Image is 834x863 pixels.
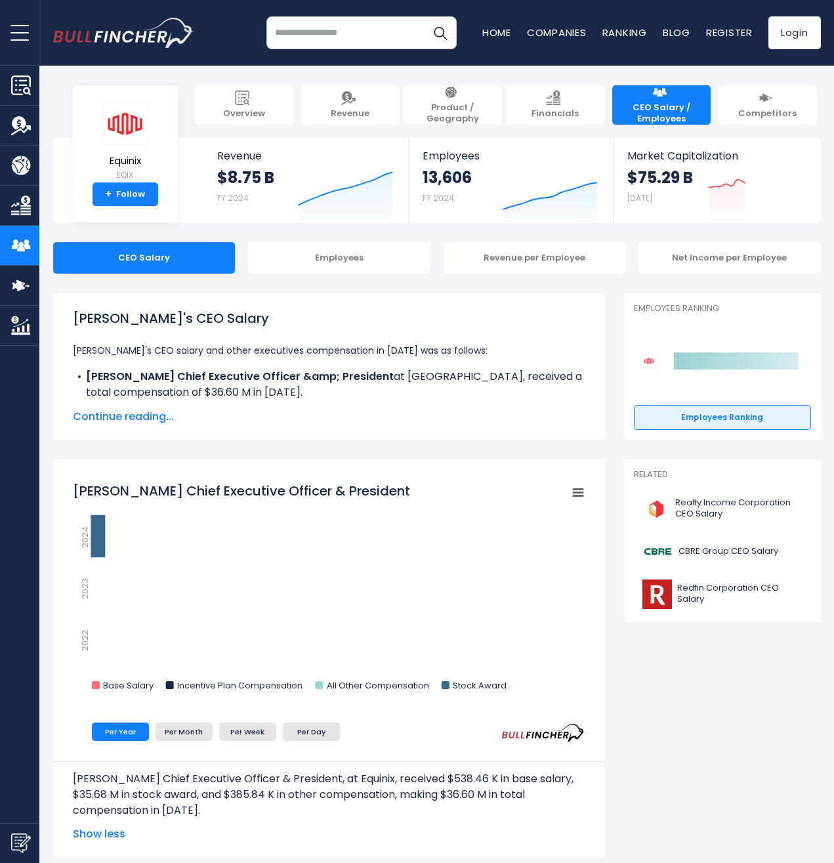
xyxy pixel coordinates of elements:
[73,308,585,328] h1: [PERSON_NAME]'s CEO Salary
[73,482,410,500] tspan: [PERSON_NAME] Chief Executive Officer & President
[79,578,91,599] text: 2023
[53,242,236,274] div: CEO Salary
[86,369,394,384] b: [PERSON_NAME] Chief Executive Officer &amp; President
[532,108,579,119] span: Financials
[410,102,495,125] span: Product / Geography
[619,102,704,125] span: CEO Salary / Employees
[738,108,797,119] span: Competitors
[444,242,626,274] div: Revenue per Employee
[453,679,507,692] text: Stock Award
[663,26,690,39] a: Blog
[217,167,274,188] strong: $8.75 B
[423,150,600,162] span: Employees
[627,150,806,162] span: Market Capitalization
[73,475,585,705] svg: Adaire Fox-Martin Chief Executive Officer & President
[204,138,409,222] a: Revenue $8.75 B FY 2024
[409,138,614,222] a: Employees 13,606 FY 2024
[612,85,711,125] a: CEO Salary / Employees
[73,409,585,425] span: Continue reading...
[675,497,803,520] span: Realty Income Corporation CEO Salary
[634,491,811,527] a: Realty Income Corporation CEO Salary
[73,369,585,400] li: at [GEOGRAPHIC_DATA], received a total compensation of $36.60 M in [DATE].
[768,16,821,49] a: Login
[217,150,396,162] span: Revenue
[506,85,604,125] a: Financials
[53,18,194,48] a: Go to homepage
[424,16,457,49] button: Search
[706,26,753,39] a: Register
[53,18,194,48] img: bullfincher logo
[627,192,652,203] small: [DATE]
[634,303,811,314] p: Employees Ranking
[423,167,472,188] strong: 13,606
[327,679,429,692] text: All Other Compensation
[219,723,276,741] li: Per Week
[527,26,587,39] a: Companies
[79,526,91,547] text: 2024
[103,679,154,692] text: Base Salary
[404,85,502,125] a: Product / Geography
[678,546,778,557] span: CBRE Group CEO Salary
[177,679,302,692] text: Incentive Plan Compensation
[634,534,811,570] a: CBRE Group CEO Salary
[638,242,821,274] div: Net Income per Employee
[677,583,803,605] span: Redfin Corporation CEO Salary
[195,85,293,125] a: Overview
[248,242,430,274] div: Employees
[73,771,585,818] p: [PERSON_NAME] Chief Executive Officer & President, at Equinix, received $538.46 K in base salary,...
[156,723,213,741] li: Per Month
[92,723,149,741] li: Per Year
[719,85,817,125] a: Competitors
[331,108,369,119] span: Revenue
[73,343,585,358] p: [PERSON_NAME]'s CEO salary and other executives compensation in [DATE] was as follows:
[423,192,454,203] small: FY 2024
[105,188,112,200] strong: +
[627,167,693,188] strong: $75.29 B
[602,26,647,39] a: Ranking
[614,138,819,222] a: Market Capitalization $75.29 B [DATE]
[217,192,249,203] small: FY 2024
[301,85,400,125] a: Revenue
[634,405,811,430] a: Employees Ranking
[102,101,149,183] a: Equinix EQIX
[102,169,148,181] small: EQIX
[640,352,657,369] img: Equinix competitors logo
[93,182,158,206] a: +Follow
[73,826,585,842] span: Show less
[642,494,671,524] img: O logo
[482,26,511,39] a: Home
[283,723,340,741] li: Per Day
[634,469,811,480] p: Related
[642,537,675,566] img: CBRE logo
[634,576,811,612] a: Redfin Corporation CEO Salary
[79,630,91,651] text: 2022
[642,579,673,609] img: RDFN logo
[102,156,148,167] span: Equinix
[223,108,265,119] span: Overview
